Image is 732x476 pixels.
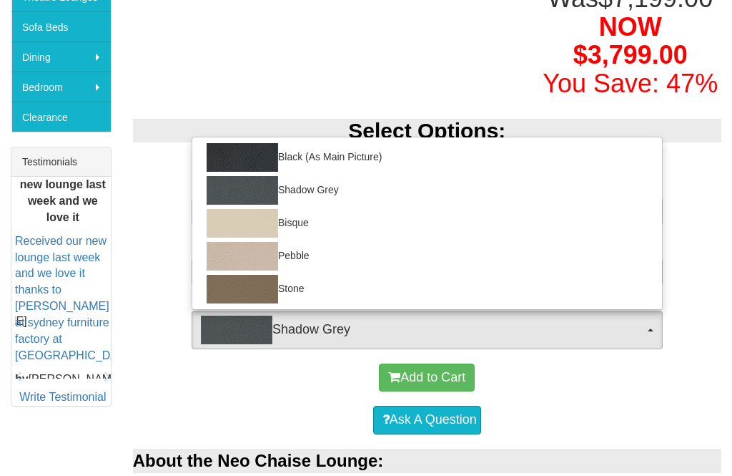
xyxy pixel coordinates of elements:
[192,273,662,306] a: Stone
[207,242,278,271] img: Pebble
[207,143,278,172] img: Black (As Main Picture)
[192,207,662,240] a: Bisque
[192,174,662,207] a: Shadow Grey
[207,176,278,205] img: Shadow Grey
[207,275,278,303] img: Stone
[192,240,662,273] a: Pebble
[207,209,278,238] img: Bisque
[192,141,662,174] a: Black (As Main Picture)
